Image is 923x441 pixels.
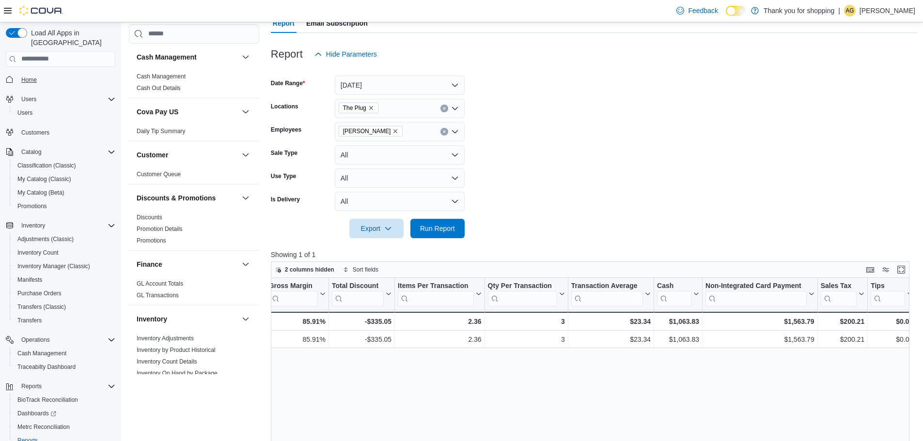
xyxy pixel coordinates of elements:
span: Customers [21,129,49,137]
a: My Catalog (Beta) [14,187,68,198]
span: Report [273,14,295,33]
span: Traceabilty Dashboard [14,361,115,373]
a: Promotion Details [137,226,183,232]
button: Customer [240,149,251,161]
a: Home [17,74,41,86]
button: All [335,168,465,188]
a: Metrc Reconciliation [14,421,74,433]
div: -$335.05 [332,316,391,327]
span: Dashboards [17,410,56,417]
div: -$335.05 [332,334,391,345]
span: Dashboards [14,408,115,419]
div: Items Per Transaction [398,281,474,290]
span: Adjustments (Classic) [14,233,115,245]
button: Inventory Manager (Classic) [10,259,119,273]
div: Total Discount [332,281,384,306]
span: Cash Management [137,73,186,80]
span: Daily Tip Summary [137,127,186,135]
button: Clear input [440,128,448,136]
h3: Cova Pay US [137,107,178,117]
button: Clear input [440,105,448,112]
a: Inventory Count Details [137,358,197,365]
span: Promotion Details [137,225,183,233]
span: Inventory [21,222,45,229]
button: Classification (Classic) [10,159,119,172]
button: Export [349,219,404,238]
div: Cova Pay US [129,125,259,141]
div: 2.36 [398,334,482,345]
input: Dark Mode [726,6,746,16]
button: Open list of options [451,105,459,112]
a: Inventory On Hand by Package [137,370,218,377]
button: Remove The Plug from selection in this group [368,105,374,111]
button: Adjustments (Classic) [10,232,119,246]
h3: Discounts & Promotions [137,193,216,203]
div: $1,063.83 [657,334,699,345]
span: Email Subscription [306,14,368,33]
span: Transfers (Classic) [17,303,66,311]
span: Customer Queue [137,170,181,178]
button: Tips [871,281,913,306]
button: Finance [240,259,251,270]
div: Sales Tax [820,281,857,290]
a: Transfers (Classic) [14,301,70,313]
span: Purchase Orders [17,289,62,297]
div: Transaction Average [571,281,643,290]
span: Classification (Classic) [14,160,115,171]
span: Inventory Adjustments [137,335,194,342]
span: Catalog [17,146,115,158]
a: Inventory Adjustments [137,335,194,342]
span: Manifests [17,276,42,284]
span: Home [21,76,37,84]
div: Cash [657,281,691,290]
div: Customer [129,168,259,184]
button: All [335,192,465,211]
span: BioTrack Reconciliation [17,396,78,404]
a: GL Account Totals [137,280,183,287]
button: Promotions [10,199,119,213]
span: Cash Out Details [137,84,181,92]
button: Discounts & Promotions [137,193,238,203]
button: Inventory [137,314,238,324]
span: Discounts [137,213,162,221]
div: Cash Management [129,71,259,98]
span: Inventory [17,220,115,231]
a: Transfers [14,315,46,326]
button: Metrc Reconciliation [10,420,119,434]
button: Customers [2,125,119,139]
button: Reports [17,380,46,392]
button: Customer [137,150,238,160]
div: Discounts & Promotions [129,212,259,250]
button: Keyboard shortcuts [864,264,876,275]
div: 85.91% [268,316,325,327]
button: Cash [657,281,699,306]
span: My Catalog (Classic) [14,173,115,185]
button: Remove Osvaldo Martinez from selection in this group [392,128,398,134]
span: Cash Management [17,350,66,357]
div: $1,063.83 [657,316,699,327]
button: Gross Margin [268,281,325,306]
button: BioTrack Reconciliation [10,393,119,407]
button: Users [2,92,119,106]
p: Thank you for shopping [764,5,834,16]
span: GL Transactions [137,291,179,299]
span: Users [21,95,36,103]
div: Total Discount [332,281,384,290]
h3: Customer [137,150,168,160]
button: Operations [17,334,54,346]
button: Hide Parameters [311,45,381,64]
span: 2 columns hidden [285,266,334,274]
button: Enter fullscreen [895,264,907,275]
p: [PERSON_NAME] [860,5,915,16]
span: Users [14,107,115,119]
div: Alejandro Gomez [844,5,856,16]
div: Tips [871,281,905,290]
button: Users [17,93,40,105]
label: Employees [271,126,301,134]
span: Inventory On Hand by Package [137,369,218,377]
p: | [838,5,840,16]
button: Cash Management [10,347,119,360]
div: Tips [871,281,905,306]
span: Inventory Count Details [137,358,197,365]
a: Cash Management [14,348,70,359]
